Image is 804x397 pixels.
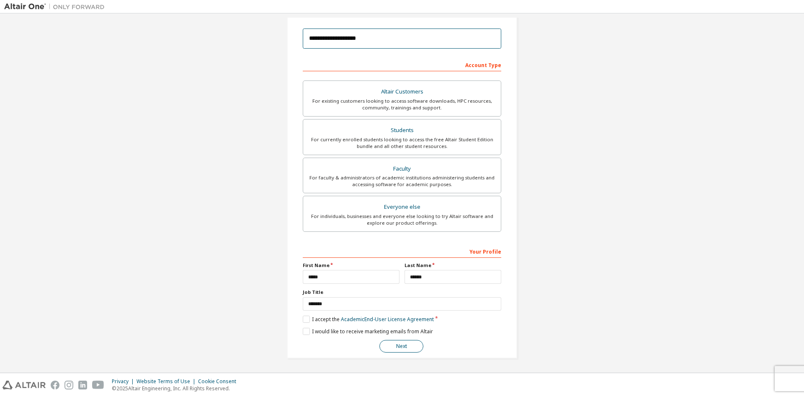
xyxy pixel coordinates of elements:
[303,328,433,335] label: I would like to receive marketing emails from Altair
[64,381,73,389] img: instagram.svg
[379,340,423,353] button: Next
[303,262,399,269] label: First Name
[4,3,109,11] img: Altair One
[303,244,501,258] div: Your Profile
[198,378,241,385] div: Cookie Consent
[341,316,434,323] a: Academic End-User License Agreement
[303,289,501,296] label: Job Title
[303,58,501,71] div: Account Type
[51,381,59,389] img: facebook.svg
[405,262,501,269] label: Last Name
[308,174,496,188] div: For faculty & administrators of academic institutions administering students and accessing softwa...
[308,98,496,111] div: For existing customers looking to access software downloads, HPC resources, community, trainings ...
[112,385,241,392] p: © 2025 Altair Engineering, Inc. All Rights Reserved.
[308,201,496,213] div: Everyone else
[112,378,137,385] div: Privacy
[92,381,104,389] img: youtube.svg
[308,125,496,136] div: Students
[308,136,496,150] div: For currently enrolled students looking to access the free Altair Student Edition bundle and all ...
[3,381,46,389] img: altair_logo.svg
[308,86,496,98] div: Altair Customers
[308,213,496,226] div: For individuals, businesses and everyone else looking to try Altair software and explore our prod...
[137,378,198,385] div: Website Terms of Use
[303,316,434,323] label: I accept the
[78,381,87,389] img: linkedin.svg
[308,163,496,175] div: Faculty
